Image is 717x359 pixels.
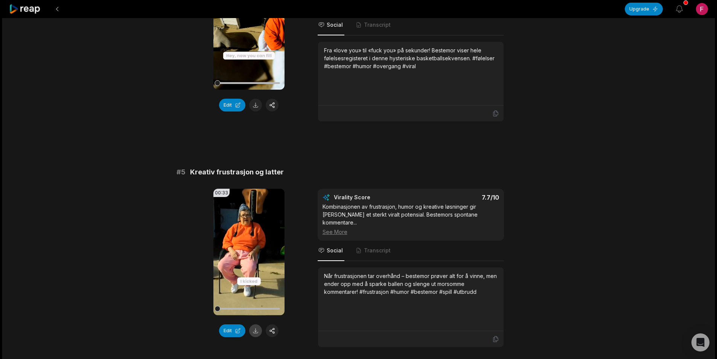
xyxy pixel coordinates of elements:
video: Your browser does not support mp4 format. [213,189,285,315]
div: Kombinasjonen av frustrasjon, humor og kreative løsninger gir [PERSON_NAME] et sterkt viralt pote... [323,203,499,236]
span: Social [327,247,343,254]
div: 7.7 /10 [418,194,499,201]
div: Fra «love you» til «fuck you» på sekunder! Bestemor viser hele følelsesregisteret i denne hysteri... [324,46,498,70]
span: Transcript [364,247,391,254]
span: # 5 [177,167,186,177]
nav: Tabs [318,15,504,35]
div: Open Intercom Messenger [691,333,709,351]
div: Når frustrasjonen tar overhånd – bestemor prøver alt for å vinne, men ender opp med å sparke ball... [324,272,498,296]
span: Kreativ frustrasjon og latter [190,167,284,177]
span: Social [327,21,343,29]
button: Upgrade [625,3,663,15]
button: Edit [219,324,245,337]
button: Edit [219,99,245,112]
span: Transcript [364,21,391,29]
nav: Tabs [318,241,504,261]
div: See More [323,228,499,236]
div: Virality Score [334,194,415,201]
